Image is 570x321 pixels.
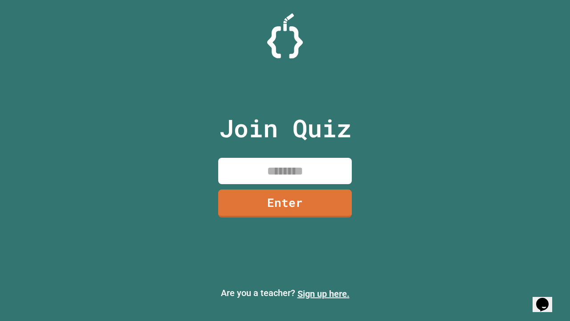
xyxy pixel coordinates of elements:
a: Enter [218,189,352,218]
iframe: chat widget [533,285,561,312]
a: Sign up here. [297,288,350,299]
img: Logo.svg [267,13,303,58]
iframe: chat widget [496,247,561,284]
p: Join Quiz [219,110,351,147]
p: Are you a teacher? [7,286,563,300]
